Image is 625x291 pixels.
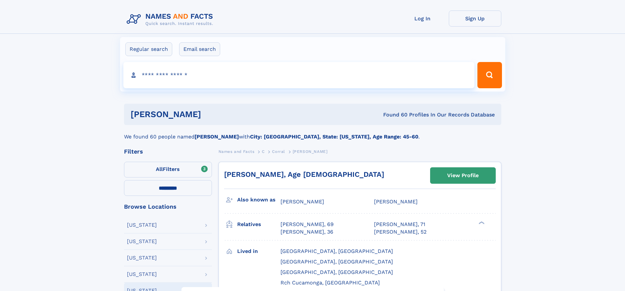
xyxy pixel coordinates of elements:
h3: Lived in [237,246,281,257]
a: Names and Facts [219,147,255,156]
h1: [PERSON_NAME] [131,110,292,118]
a: [PERSON_NAME], 69 [281,221,334,228]
span: C [262,149,265,154]
h3: Relatives [237,219,281,230]
div: Found 60 Profiles In Our Records Database [292,111,495,118]
h3: Also known as [237,194,281,205]
span: [GEOGRAPHIC_DATA], [GEOGRAPHIC_DATA] [281,259,393,265]
div: ❯ [477,221,485,225]
span: Rch Cucamonga, [GEOGRAPHIC_DATA] [281,280,380,286]
span: [PERSON_NAME] [281,198,324,205]
a: [PERSON_NAME], 52 [374,228,427,236]
label: Regular search [125,42,172,56]
a: Corral [272,147,285,156]
span: [GEOGRAPHIC_DATA], [GEOGRAPHIC_DATA] [281,269,393,275]
div: Browse Locations [124,204,212,210]
a: C [262,147,265,156]
img: Logo Names and Facts [124,10,219,28]
button: Search Button [477,62,502,88]
a: [PERSON_NAME], 36 [281,228,333,236]
a: View Profile [430,168,495,183]
span: [PERSON_NAME] [293,149,328,154]
div: Filters [124,149,212,155]
a: [PERSON_NAME], Age [DEMOGRAPHIC_DATA] [224,170,384,178]
a: Sign Up [449,10,501,27]
div: We found 60 people named with . [124,125,501,141]
div: [US_STATE] [127,255,157,260]
a: [PERSON_NAME], 71 [374,221,425,228]
div: [US_STATE] [127,239,157,244]
div: View Profile [447,168,479,183]
div: [US_STATE] [127,222,157,228]
b: City: [GEOGRAPHIC_DATA], State: [US_STATE], Age Range: 45-60 [250,134,418,140]
a: Log In [396,10,449,27]
span: [GEOGRAPHIC_DATA], [GEOGRAPHIC_DATA] [281,248,393,254]
b: [PERSON_NAME] [195,134,239,140]
label: Email search [179,42,220,56]
label: Filters [124,162,212,177]
span: All [156,166,163,172]
input: search input [123,62,475,88]
div: [US_STATE] [127,272,157,277]
span: [PERSON_NAME] [374,198,418,205]
span: Corral [272,149,285,154]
